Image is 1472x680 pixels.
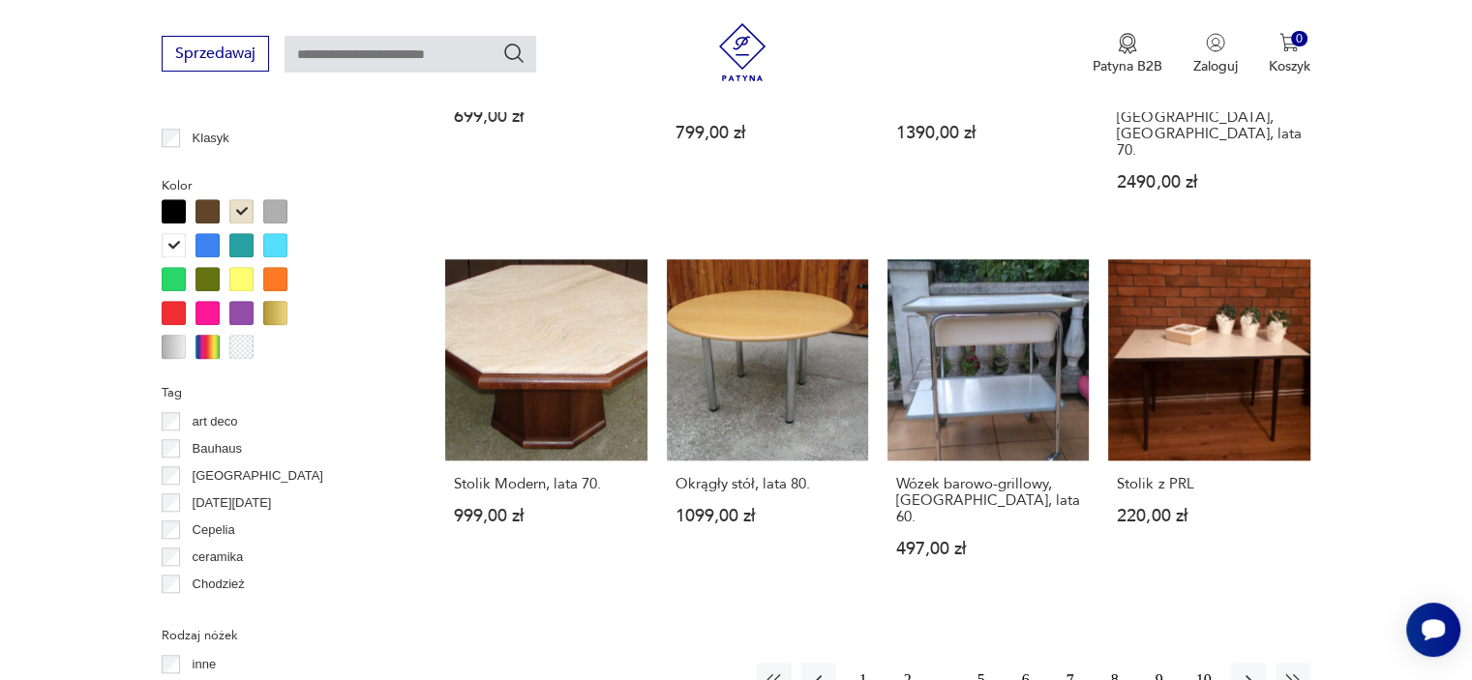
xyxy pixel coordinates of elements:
h3: Okrągły stół, lata 80. [676,476,859,492]
p: 699,00 zł [454,108,638,125]
p: Klasyk [193,128,229,149]
a: Stolik z PRLStolik z PRL220,00 zł [1108,259,1309,595]
a: Stolik Modern, lata 70.Stolik Modern, lata 70.999,00 zł [445,259,646,595]
p: Cepelia [193,519,235,541]
button: Zaloguj [1193,33,1238,75]
a: Okrągły stół, lata 80.Okrągły stół, lata 80.1099,00 zł [667,259,868,595]
p: Zaloguj [1193,57,1238,75]
img: Ikonka użytkownika [1206,33,1225,52]
p: [GEOGRAPHIC_DATA] [193,465,323,487]
p: Tag [162,382,399,403]
p: 999,00 zł [454,508,638,524]
p: Rodzaj nóżek [162,625,399,646]
h3: Wózek barowo-grillowy, [GEOGRAPHIC_DATA], lata 60. [896,476,1080,525]
p: Bauhaus [193,438,242,459]
p: Patyna B2B [1093,57,1162,75]
button: Sprzedawaj [162,36,269,72]
img: Ikona medalu [1118,33,1137,54]
div: 0 [1291,31,1307,47]
p: 220,00 zł [1117,508,1301,524]
p: 2490,00 zł [1117,174,1301,191]
a: Wózek barowo-grillowy, Hailo, lata 60.Wózek barowo-grillowy, [GEOGRAPHIC_DATA], lata 60.497,00 zł [887,259,1089,595]
a: Sprzedawaj [162,48,269,62]
button: 0Koszyk [1269,33,1310,75]
p: Koszyk [1269,57,1310,75]
p: inne [193,654,217,675]
button: Patyna B2B [1093,33,1162,75]
p: Chodzież [193,574,245,595]
iframe: Smartsupp widget button [1406,603,1460,657]
p: 1099,00 zł [676,508,859,524]
a: Ikona medaluPatyna B2B [1093,33,1162,75]
p: 1390,00 zł [896,125,1080,141]
p: 799,00 zł [676,125,859,141]
h3: Komplet trzech stolików kawowych, proj. Ch. Koban, [GEOGRAPHIC_DATA], [GEOGRAPHIC_DATA], lata 70. [1117,76,1301,159]
h3: Stolik z PRL [1117,476,1301,492]
p: Ćmielów [193,601,241,622]
img: Ikona koszyka [1279,33,1299,52]
p: art deco [193,411,238,432]
button: Szukaj [502,42,526,65]
h3: Stolik Modern, lata 70. [454,476,638,492]
p: Kolor [162,175,399,196]
p: 497,00 zł [896,541,1080,557]
p: [DATE][DATE] [193,492,272,514]
img: Patyna - sklep z meblami i dekoracjami vintage [713,23,771,81]
p: ceramika [193,547,244,568]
